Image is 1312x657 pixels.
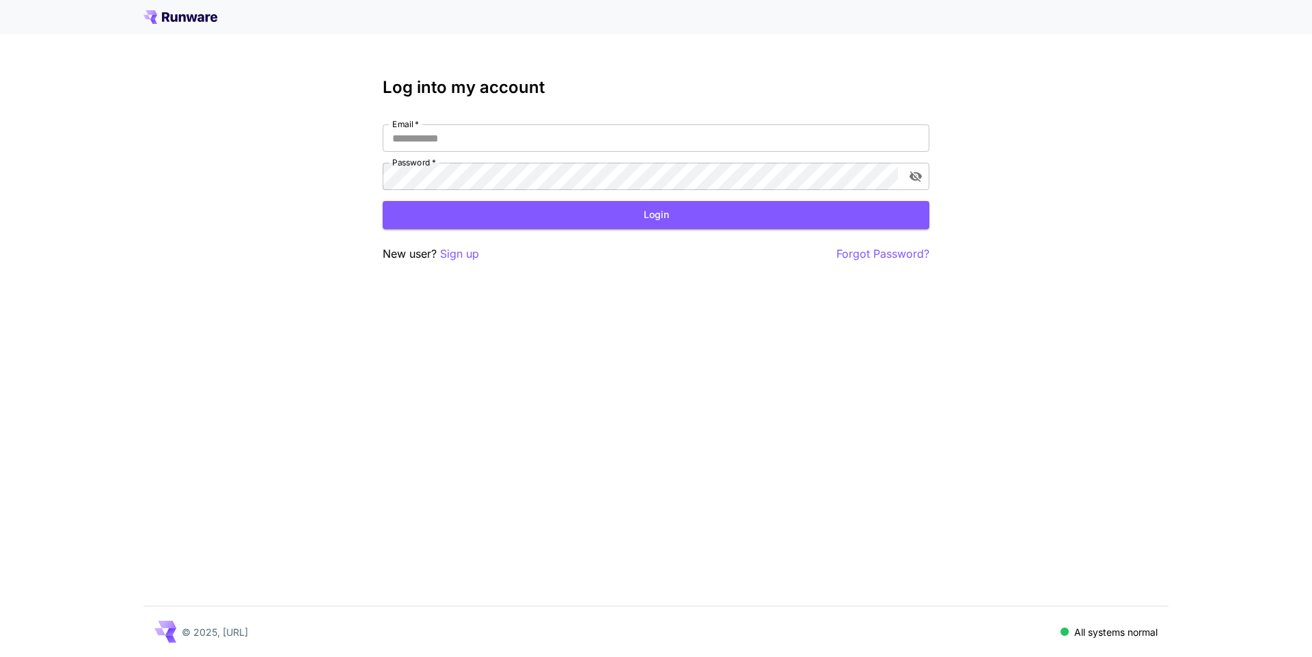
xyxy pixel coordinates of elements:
p: © 2025, [URL] [182,625,248,639]
h3: Log into my account [383,78,929,97]
label: Email [392,118,419,130]
button: Sign up [440,245,479,263]
label: Password [392,157,436,168]
p: All systems normal [1074,625,1158,639]
button: Forgot Password? [836,245,929,263]
button: Login [383,201,929,229]
button: toggle password visibility [903,164,928,189]
p: New user? [383,245,479,263]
